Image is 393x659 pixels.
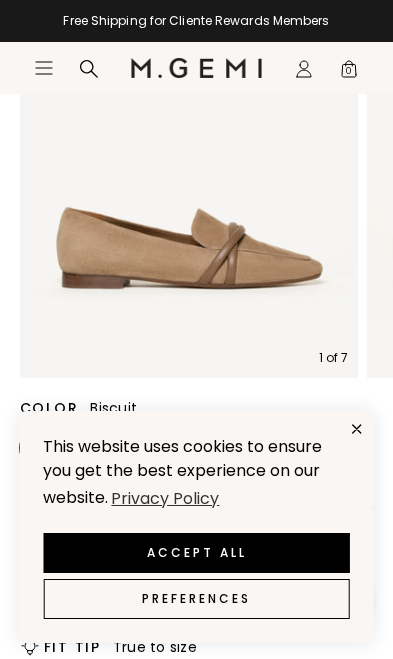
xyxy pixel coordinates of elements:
span: This website uses cookies to ensure you get the best experience on our website. [43,435,322,509]
div: cookie bar [19,411,374,643]
img: M.Gemi [131,58,262,78]
button: Preferences [43,579,350,619]
h2: Fit Tip [44,639,101,655]
button: Open site menu [34,58,54,78]
div: close [348,421,364,437]
button: Accept All [43,533,350,573]
span: True to size [113,637,197,657]
span: 0 [339,63,359,83]
span: Biscuit [90,398,137,418]
h2: Color [20,400,79,416]
a: Privacy Policy (opens in a new tab) [108,483,222,513]
div: 1 of 7 [319,350,349,366]
img: The Brenda [19,39,358,378]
